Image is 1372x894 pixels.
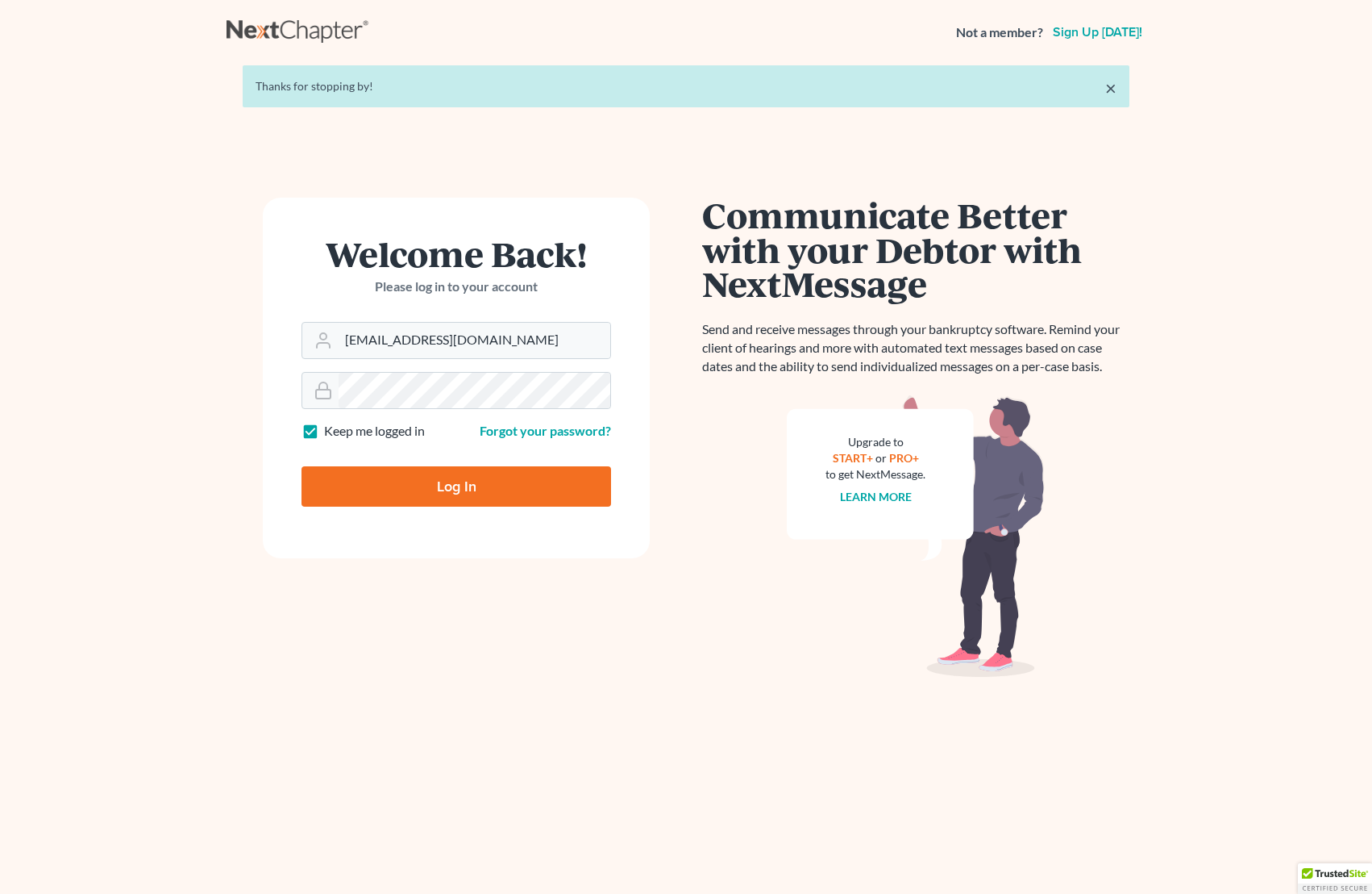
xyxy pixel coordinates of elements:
div: Upgrade to [825,434,925,450]
input: Email Address [339,323,610,358]
a: Sign up [DATE]! [1050,26,1145,39]
a: × [1105,78,1116,98]
div: TrustedSite Certified [1298,863,1372,894]
span: or [875,451,887,465]
p: Please log in to your account [301,278,611,296]
a: PRO+ [889,451,919,465]
strong: Not a member? [956,23,1043,42]
a: Forgot your password? [480,423,611,438]
p: Send and receive messages through your bankruptcy software. Remind your client of hearings and mo... [702,320,1129,376]
a: Learn more [840,490,912,503]
div: Thanks for stopping by! [256,78,1116,94]
input: Log In [301,466,611,507]
h1: Welcome Back! [301,236,611,271]
img: nextmessage_bg-59042aed3d76b12b5cd301f8e5b87938c9018125f34e5fa2b7a6b67550977c72.svg [787,395,1045,678]
a: START+ [833,451,873,465]
h1: Communicate Better with your Debtor with NextMessage [702,198,1129,301]
div: to get NextMessage. [825,466,925,483]
label: Keep me logged in [324,422,425,441]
